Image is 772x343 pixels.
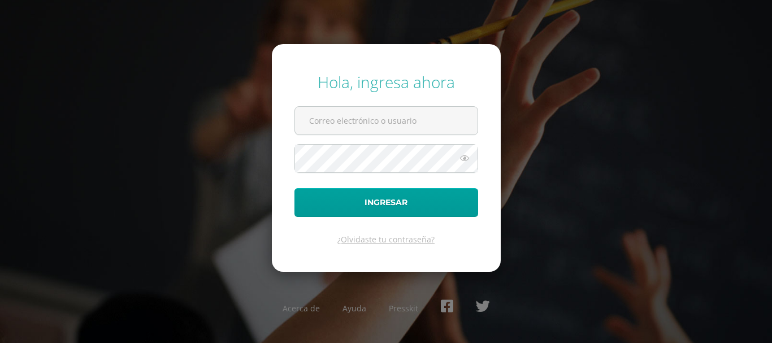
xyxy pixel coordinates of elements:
[342,303,366,314] a: Ayuda
[283,303,320,314] a: Acerca de
[294,188,478,217] button: Ingresar
[295,107,478,134] input: Correo electrónico o usuario
[294,71,478,93] div: Hola, ingresa ahora
[389,303,418,314] a: Presskit
[337,234,435,245] a: ¿Olvidaste tu contraseña?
